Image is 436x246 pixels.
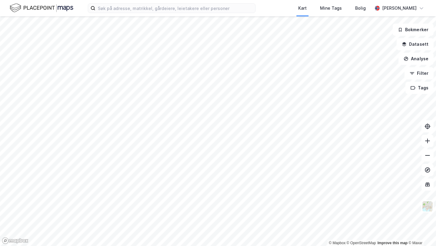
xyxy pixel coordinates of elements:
[422,201,433,212] img: Z
[320,5,342,12] div: Mine Tags
[397,38,434,50] button: Datasett
[2,237,28,244] a: Mapbox homepage
[347,241,376,245] a: OpenStreetMap
[405,82,434,94] button: Tags
[378,241,408,245] a: Improve this map
[298,5,307,12] div: Kart
[398,53,434,65] button: Analyse
[406,217,436,246] div: Kontrollprogram for chat
[10,3,73,13] img: logo.f888ab2527a4732fd821a326f86c7f29.svg
[405,67,434,79] button: Filter
[393,24,434,36] button: Bokmerker
[406,217,436,246] iframe: Chat Widget
[382,5,417,12] div: [PERSON_NAME]
[95,4,255,13] input: Søk på adresse, matrikkel, gårdeiere, leietakere eller personer
[329,241,345,245] a: Mapbox
[355,5,366,12] div: Bolig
